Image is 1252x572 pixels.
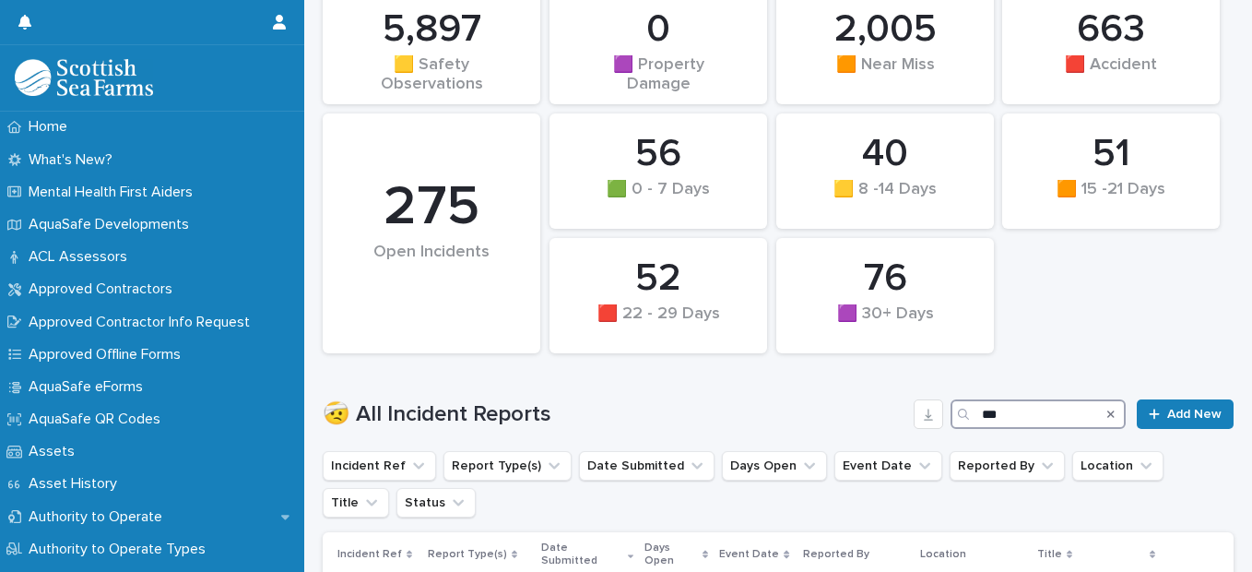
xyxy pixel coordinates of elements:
button: Location [1072,451,1163,481]
p: Title [1037,544,1062,565]
div: 🟥 Accident [1033,55,1188,94]
div: 🟪 30+ Days [808,304,963,343]
div: 76 [808,256,963,302]
p: Reported By [803,544,869,565]
div: 52 [581,256,736,302]
div: Open Incidents [354,243,509,301]
button: Incident Ref [323,451,436,481]
p: Approved Contractor Info Request [21,314,265,331]
a: Add New [1137,399,1234,429]
h1: 🤕 All Incident Reports [323,401,906,428]
div: 🟥 22 - 29 Days [581,304,736,343]
button: Event Date [834,451,942,481]
div: 🟪 Property Damage [581,55,736,94]
p: Location [920,544,966,565]
p: AquaSafe Developments [21,216,204,233]
p: Authority to Operate Types [21,541,220,558]
div: 🟨 8 -14 Days [808,180,963,219]
p: ACL Assessors [21,248,142,266]
p: Date Submitted [541,538,622,572]
p: Report Type(s) [428,544,507,565]
p: AquaSafe QR Codes [21,411,175,428]
button: Title [323,488,389,518]
div: 40 [808,131,963,177]
p: Authority to Operate [21,508,177,526]
div: 51 [1033,131,1188,177]
p: Assets [21,443,89,460]
div: 🟨 Safety Observations [354,55,509,94]
button: Report Type(s) [443,451,572,481]
p: Incident Ref [337,544,402,565]
p: Days Open [644,538,698,572]
p: Event Date [719,544,779,565]
button: Status [396,488,476,518]
input: Search [951,399,1126,429]
p: Mental Health First Aiders [21,184,207,201]
span: Add New [1167,408,1222,421]
button: Date Submitted [579,451,715,481]
p: Home [21,118,82,136]
button: Days Open [722,451,827,481]
div: 275 [354,174,509,241]
div: 5,897 [354,6,509,53]
p: What's New? [21,151,127,169]
div: 🟧 Near Miss [808,55,963,94]
div: 663 [1033,6,1188,53]
div: 0 [581,6,736,53]
p: AquaSafe eForms [21,378,158,396]
div: 🟧 15 -21 Days [1033,180,1188,219]
img: bPIBxiqnSb2ggTQWdOVV [15,59,153,96]
div: 🟩 0 - 7 Days [581,180,736,219]
div: 2,005 [808,6,963,53]
p: Approved Contractors [21,280,187,298]
div: 56 [581,131,736,177]
p: Asset History [21,475,132,493]
button: Reported By [950,451,1065,481]
p: Approved Offline Forms [21,346,195,363]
